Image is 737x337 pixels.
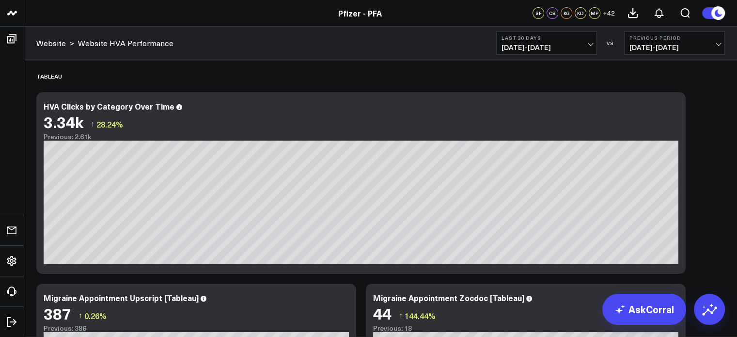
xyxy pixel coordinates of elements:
[575,7,586,19] div: KD
[44,292,199,303] div: Migraine Appointment Upscript [Tableau]
[602,294,686,325] a: AskCorral
[78,309,82,322] span: ↑
[405,310,436,321] span: 144.44%
[602,40,619,46] div: VS
[496,32,597,55] button: Last 30 Days[DATE]-[DATE]
[373,292,524,303] div: Migraine Appointment Zocdoc [Tableau]
[533,7,544,19] div: SF
[629,35,720,41] b: Previous Period
[629,44,720,51] span: [DATE] - [DATE]
[96,119,123,129] span: 28.24%
[78,38,173,48] a: Website HVA Performance
[36,38,74,48] div: >
[36,38,66,48] a: Website
[502,35,592,41] b: Last 30 Days
[561,7,572,19] div: KG
[547,7,558,19] div: CB
[36,65,62,87] div: Tableau
[589,7,600,19] div: MP
[44,133,678,141] div: Previous: 2.61k
[338,8,382,18] a: Pfizer - PFA
[502,44,592,51] span: [DATE] - [DATE]
[603,7,615,19] button: +42
[624,32,725,55] button: Previous Period[DATE]-[DATE]
[44,101,174,112] div: HVA Clicks by Category Over Time
[373,324,678,332] div: Previous: 18
[399,309,403,322] span: ↑
[91,118,94,130] span: ↑
[84,310,107,321] span: 0.26%
[44,324,349,332] div: Previous: 386
[44,113,83,130] div: 3.34k
[603,10,615,16] span: + 42
[373,305,392,322] div: 44
[44,305,71,322] div: 387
